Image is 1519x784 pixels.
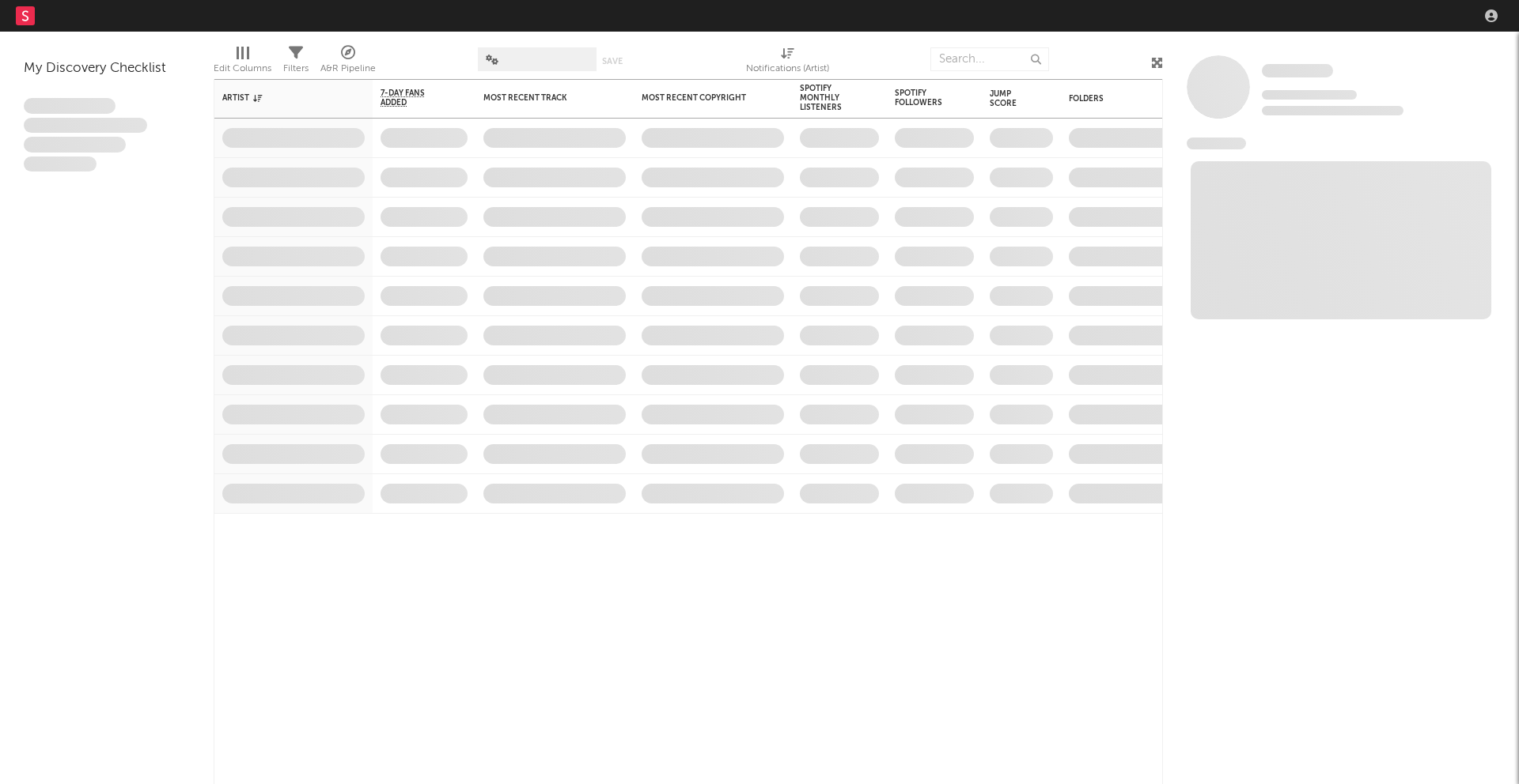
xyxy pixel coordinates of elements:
[1262,63,1333,79] a: Some Artist
[642,93,760,103] div: Most Recent Copyright
[895,89,950,107] div: Spotify Followers
[24,59,190,78] div: My Discovery Checklist
[283,59,309,78] div: Filters
[24,98,116,114] span: Lorem ipsum dolor
[24,118,147,134] span: Integer aliquet in purus et
[1262,64,1333,77] span: Some Artist
[214,40,271,85] div: Edit Columns
[1069,94,1188,104] div: Folders
[24,156,97,172] span: Aliquam viverra
[1187,138,1246,149] span: News Feed
[381,89,444,107] span: 7-Day Fans Added
[222,93,341,103] div: Artist
[1262,106,1403,115] span: 0 fans last week
[1262,90,1357,100] span: Tracking Since: [DATE]
[930,47,1049,71] input: Search...
[320,40,376,85] div: A&R Pipeline
[483,93,602,103] div: Most Recent Track
[746,59,829,78] div: Notifications (Artist)
[800,84,855,112] div: Spotify Monthly Listeners
[602,57,623,66] button: Save
[24,137,126,153] span: Praesent ac interdum
[320,59,376,78] div: A&R Pipeline
[214,59,271,78] div: Edit Columns
[283,40,309,85] div: Filters
[990,89,1029,108] div: Jump Score
[746,40,829,85] div: Notifications (Artist)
